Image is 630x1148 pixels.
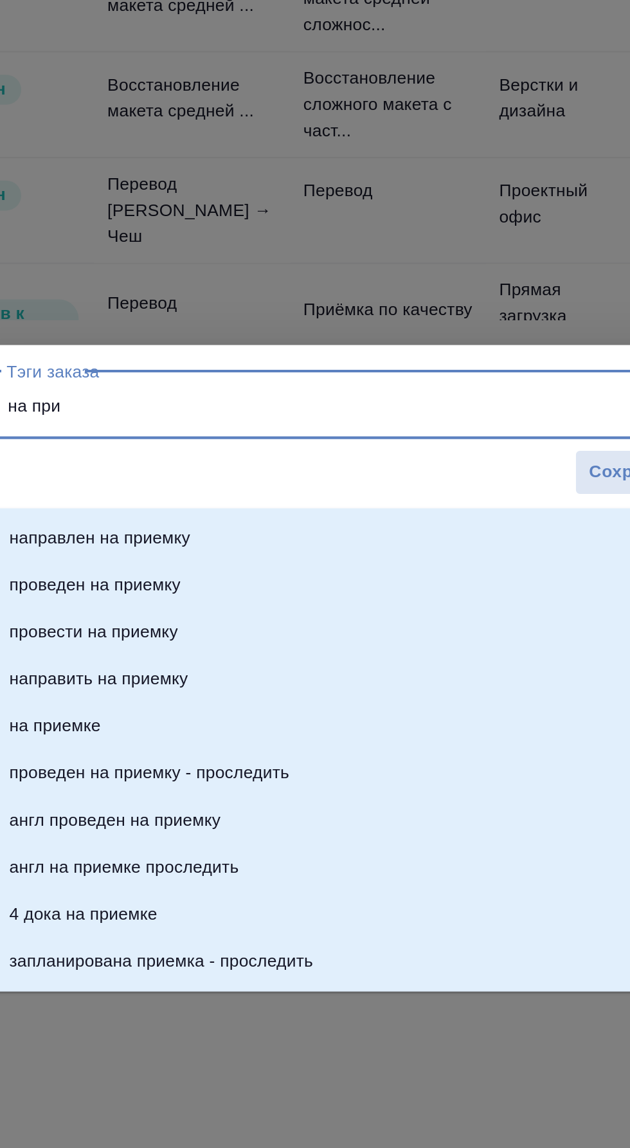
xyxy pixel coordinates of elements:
p: запланирована приемка - проследить [148,829,298,842]
p: направлен на приемку [148,621,237,633]
span: Сохранить [433,587,480,602]
p: провести на приемку [148,667,231,680]
p: направить на приемку [148,690,236,703]
p: на приемке [148,713,193,726]
p: проведен на приемку [148,644,232,657]
p: проведен на приемку - проследить [148,736,285,749]
p: англ проведен на приемку [148,760,252,772]
p: англ на приемке проследить [148,783,261,796]
p: 4 дока на приемке [148,806,221,819]
button: Сохранить [426,583,487,606]
button: Очистить [470,552,488,570]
